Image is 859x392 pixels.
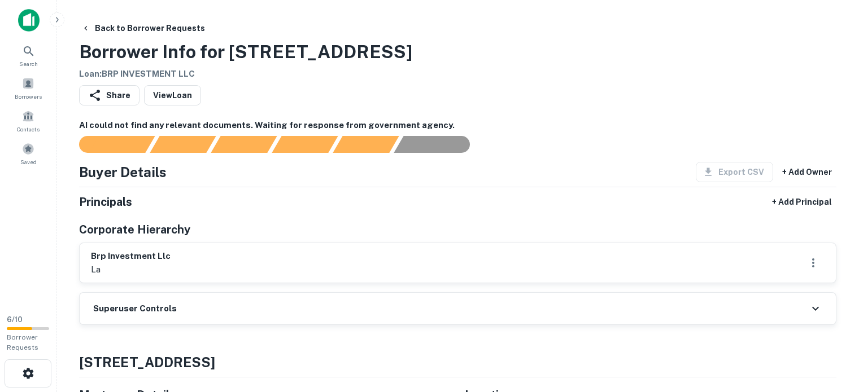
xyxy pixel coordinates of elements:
[79,68,412,81] h6: Loan : BRP INVESTMENT LLC
[79,352,836,372] h4: [STREET_ADDRESS]
[3,138,53,169] a: Saved
[803,302,859,356] iframe: Chat Widget
[394,136,483,153] div: AI fulfillment process complete.
[66,136,150,153] div: Sending borrower request to AI...
[20,157,37,166] span: Saved
[79,221,190,238] h5: Corporate Hierarchy
[778,162,836,182] button: + Add Owner
[91,263,171,276] p: la
[3,40,53,71] a: Search
[3,73,53,103] a: Borrowers
[79,119,836,132] h6: AI could not find any relevant documents. Waiting for response from government agency.
[79,85,139,105] button: Share
[79,193,132,210] h5: Principals
[768,192,836,212] button: + Add Principal
[91,250,171,263] h6: brp investment llc
[7,315,23,324] span: 6 / 10
[333,136,399,153] div: Principals found, still searching for contact information. This may take time...
[79,162,167,182] h4: Buyer Details
[3,105,53,136] a: Contacts
[272,136,338,153] div: Principals found, AI now looking for contact information...
[15,92,42,101] span: Borrowers
[150,136,216,153] div: Your request is received and processing...
[18,9,40,32] img: capitalize-icon.png
[19,59,38,68] span: Search
[144,85,201,105] a: ViewLoan
[211,136,277,153] div: Documents found, AI parsing details...
[79,38,412,65] h3: Borrower Info for [STREET_ADDRESS]
[93,302,177,315] h6: Superuser Controls
[17,125,40,134] span: Contacts
[7,333,38,351] span: Borrower Requests
[77,18,210,38] button: Back to Borrower Requests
